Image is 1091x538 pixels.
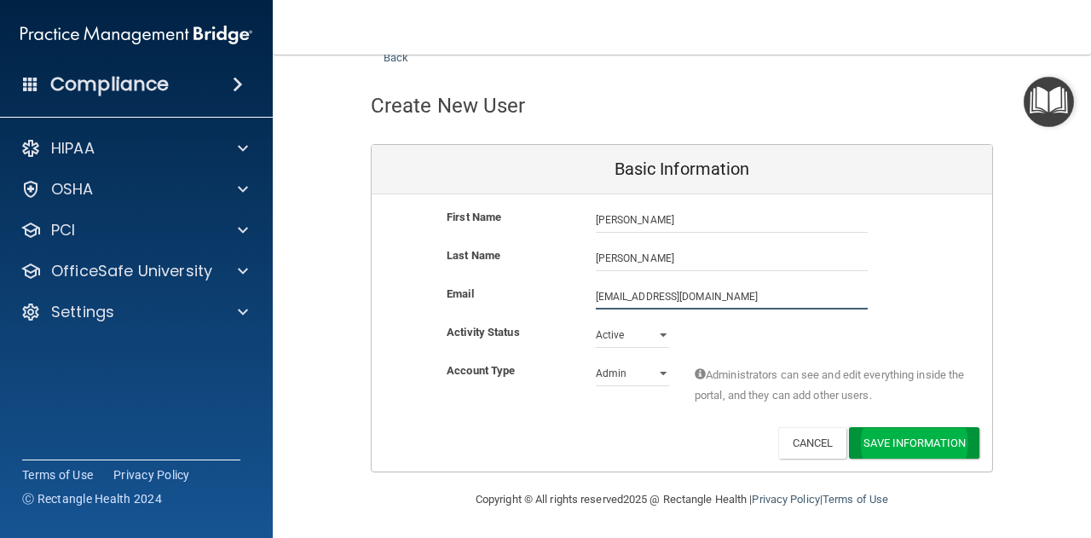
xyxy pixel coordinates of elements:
[371,472,993,527] div: Copyright © All rights reserved 2025 @ Rectangle Health | |
[1024,77,1074,127] button: Open Resource Center
[51,220,75,240] p: PCI
[849,427,979,459] button: Save Information
[384,31,408,64] a: Back
[51,138,95,159] p: HIPAA
[823,493,888,506] a: Terms of Use
[447,326,520,338] b: Activity Status
[447,249,500,262] b: Last Name
[447,287,474,300] b: Email
[447,364,515,377] b: Account Type
[20,138,248,159] a: HIPAA
[22,466,93,483] a: Terms of Use
[752,493,819,506] a: Privacy Policy
[50,72,169,96] h4: Compliance
[51,179,94,200] p: OSHA
[371,95,526,117] h4: Create New User
[372,145,992,194] div: Basic Information
[778,427,847,459] button: Cancel
[20,220,248,240] a: PCI
[51,302,114,322] p: Settings
[20,179,248,200] a: OSHA
[20,18,252,52] img: PMB logo
[51,261,212,281] p: OfficeSafe University
[447,211,501,223] b: First Name
[20,261,248,281] a: OfficeSafe University
[113,466,190,483] a: Privacy Policy
[22,490,162,507] span: Ⓒ Rectangle Health 2024
[20,302,248,322] a: Settings
[695,365,967,406] span: Administrators can see and edit everything inside the portal, and they can add other users.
